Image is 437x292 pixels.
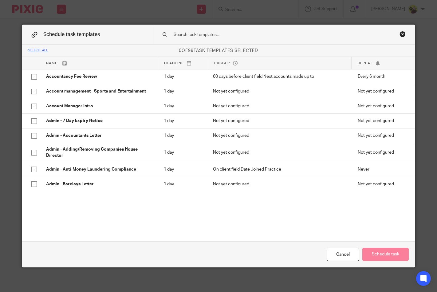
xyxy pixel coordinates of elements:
p: 1 day [164,181,201,187]
p: Not yet configured [213,181,345,187]
div: Cancel [327,248,359,261]
span: Name [46,61,57,65]
p: Not yet configured [358,132,406,139]
p: 1 day [164,118,201,124]
p: Every 6 month [358,73,406,80]
p: Account Manager Intro [46,103,152,109]
p: Not yet configured [358,88,406,94]
p: Admin - 7 Day Expiry Notice [46,118,152,124]
p: Admin - Adding/Removing Companies House Director [46,146,152,159]
p: Not yet configured [213,88,345,94]
span: Schedule task templates [43,32,100,37]
p: 1 day [164,166,201,172]
p: Not yet configured [358,181,406,187]
p: Deadline [164,61,201,66]
p: Account management - Sports and Entertainment [46,88,152,94]
button: Schedule task [362,248,409,261]
p: 1 day [164,103,201,109]
p: On client field Date Joined Practice [213,166,345,172]
p: 1 day [164,88,201,94]
p: 1 day [164,73,201,80]
p: 1 day [164,149,201,156]
p: 60 days before client field Next accounts made up to [213,73,345,80]
p: 1 day [164,132,201,139]
p: Trigger [213,61,345,66]
span: 0 [179,49,182,53]
span: 99 [188,49,194,53]
p: Admin - Anti-Money Laundering Compliance [46,166,152,172]
p: Repeat [358,61,406,66]
p: of task templates selected [22,48,415,54]
p: Not yet configured [213,132,345,139]
p: Not yet configured [358,103,406,109]
p: Not yet configured [358,118,406,124]
p: Not yet configured [213,149,345,156]
div: Close this dialog window [400,31,406,37]
input: Search task templates... [173,31,376,38]
div: Select all [28,49,48,53]
p: Admin - Barclays Letter [46,181,152,187]
p: Not yet configured [213,118,345,124]
p: Not yet configured [213,103,345,109]
p: Accountancy Fee Review [46,73,152,80]
p: Not yet configured [358,149,406,156]
p: Never [358,166,406,172]
p: Admin - Accountants Letter [46,132,152,139]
